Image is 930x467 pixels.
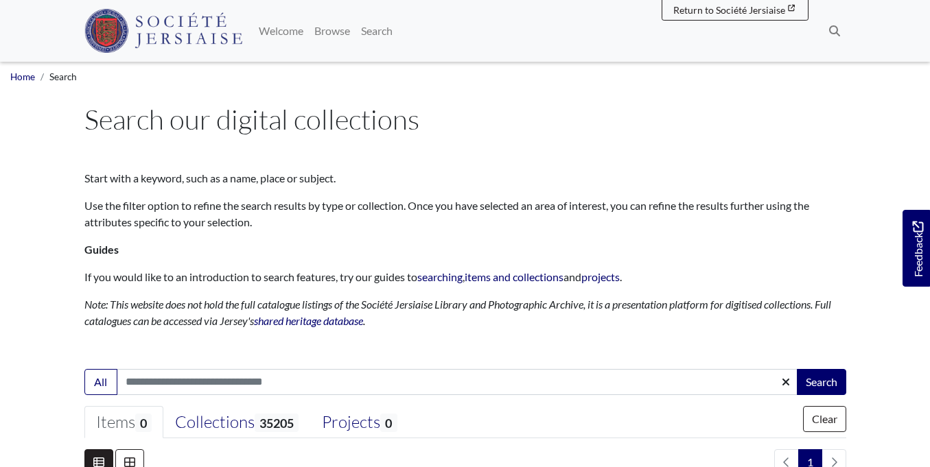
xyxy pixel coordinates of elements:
[356,17,398,45] a: Search
[465,270,563,283] a: items and collections
[380,414,397,432] span: 0
[803,406,846,432] button: Clear
[84,170,846,187] p: Start with a keyword, such as a name, place or subject.
[10,71,35,82] a: Home
[117,369,798,395] input: Enter one or more search terms...
[49,71,77,82] span: Search
[84,103,846,136] h1: Search our digital collections
[417,270,463,283] a: searching
[254,314,363,327] a: shared heritage database
[253,17,309,45] a: Welcome
[84,9,243,53] img: Société Jersiaise
[581,270,620,283] a: projects
[96,412,152,433] div: Items
[84,197,846,230] p: Use the filter option to refine the search results by type or collection. Once you have selected ...
[255,414,299,432] span: 35205
[322,412,397,433] div: Projects
[309,17,356,45] a: Browse
[84,369,117,395] button: All
[903,210,930,287] a: Would you like to provide feedback?
[84,298,831,327] em: Note: This website does not hold the full catalogue listings of the Société Jersiaise Library and...
[175,412,299,433] div: Collections
[797,369,846,395] button: Search
[135,414,152,432] span: 0
[673,4,785,16] span: Return to Société Jersiaise
[84,269,846,285] p: If you would like to an introduction to search features, try our guides to , and .
[84,243,119,256] strong: Guides
[84,5,243,56] a: Société Jersiaise logo
[909,221,926,277] span: Feedback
